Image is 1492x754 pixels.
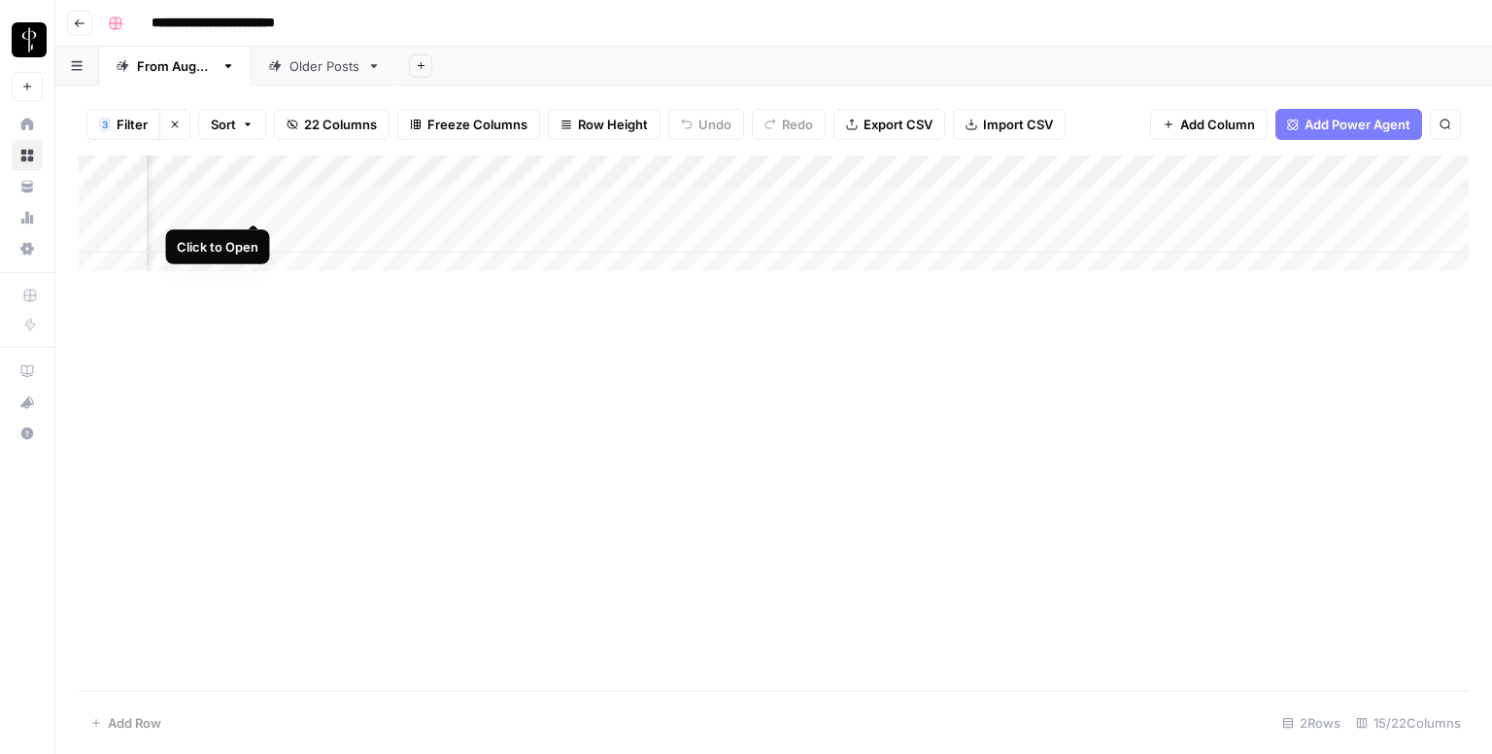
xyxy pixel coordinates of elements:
a: Usage [12,202,43,233]
button: Add Column [1150,109,1268,140]
div: 15/22 Columns [1348,707,1469,738]
div: Click to Open [177,237,257,257]
button: What's new? [12,387,43,418]
span: Row Height [578,115,648,134]
span: 3 [102,117,108,132]
div: 2 Rows [1274,707,1348,738]
span: Freeze Columns [427,115,527,134]
button: Freeze Columns [397,109,540,140]
span: Redo [782,115,813,134]
a: From [DATE] [99,47,252,86]
button: Add Row [79,707,173,738]
button: Redo [752,109,826,140]
span: Sort [211,115,236,134]
button: Help + Support [12,418,43,449]
a: Settings [12,233,43,264]
a: Older Posts [252,47,397,86]
button: Import CSV [953,109,1066,140]
button: Sort [198,109,266,140]
button: Row Height [548,109,661,140]
span: Filter [117,115,148,134]
button: 3Filter [86,109,159,140]
button: Export CSV [833,109,945,140]
span: Add Row [108,713,161,733]
div: What's new? [13,388,42,417]
span: 22 Columns [304,115,377,134]
span: Add Power Agent [1305,115,1410,134]
a: Home [12,109,43,140]
div: Older Posts [289,56,359,76]
button: Undo [668,109,744,140]
a: Browse [12,140,43,171]
a: AirOps Academy [12,356,43,387]
div: 3 [99,117,111,132]
button: Add Power Agent [1275,109,1422,140]
span: Undo [698,115,731,134]
a: Your Data [12,171,43,202]
div: From [DATE] [137,56,214,76]
img: LP Production Workloads Logo [12,22,47,57]
span: Add Column [1180,115,1255,134]
button: Workspace: LP Production Workloads [12,16,43,64]
button: 22 Columns [274,109,390,140]
span: Export CSV [864,115,932,134]
span: Import CSV [983,115,1053,134]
